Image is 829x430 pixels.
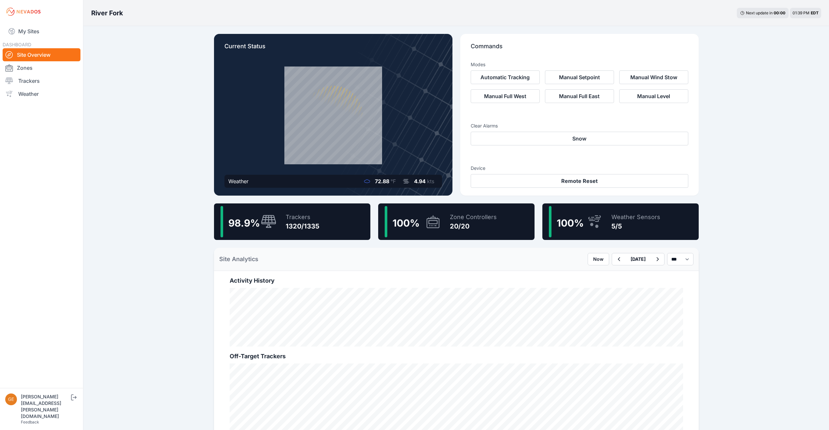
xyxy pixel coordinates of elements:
[811,10,819,15] span: EDT
[471,132,688,145] button: Snow
[3,48,80,61] a: Site Overview
[793,10,809,15] span: 01:39 PM
[427,178,434,185] span: kts
[3,87,80,100] a: Weather
[557,217,584,229] span: 100 %
[471,123,688,129] h3: Clear Alarms
[414,178,426,185] span: 4.94
[3,61,80,74] a: Zones
[625,253,651,265] button: [DATE]
[378,203,535,240] a: 100%Zone Controllers20/20
[391,178,396,185] span: °F
[219,255,258,264] h2: Site Analytics
[91,8,123,18] h3: River Fork
[471,174,688,188] button: Remote Reset
[21,420,39,424] a: Feedback
[471,70,540,84] button: Automatic Tracking
[545,70,614,84] button: Manual Setpoint
[393,217,420,229] span: 100 %
[228,217,260,229] span: 98.9 %
[471,42,688,56] p: Commands
[5,7,42,17] img: Nevados
[619,89,688,103] button: Manual Level
[471,89,540,103] button: Manual Full West
[228,177,249,185] div: Weather
[471,61,485,68] h3: Modes
[611,222,660,231] div: 5/5
[230,352,683,361] h2: Off-Target Trackers
[91,5,123,22] nav: Breadcrumb
[3,42,31,47] span: DASHBOARD
[619,70,688,84] button: Manual Wind Stow
[286,222,319,231] div: 1320/1335
[746,10,773,15] span: Next update in
[286,213,319,222] div: Trackers
[542,203,699,240] a: 100%Weather Sensors5/5
[3,74,80,87] a: Trackers
[230,276,683,285] h2: Activity History
[471,165,688,171] h3: Device
[450,222,497,231] div: 20/20
[214,203,370,240] a: 98.9%Trackers1320/1335
[224,42,442,56] p: Current Status
[774,10,785,16] div: 00 : 00
[375,178,389,185] span: 72.88
[588,253,609,265] button: Now
[450,213,497,222] div: Zone Controllers
[21,393,70,420] div: [PERSON_NAME][EMAIL_ADDRESS][PERSON_NAME][DOMAIN_NAME]
[545,89,614,103] button: Manual Full East
[611,213,660,222] div: Weather Sensors
[3,23,80,39] a: My Sites
[5,393,17,405] img: geoffrey.crabtree@solvenergy.com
